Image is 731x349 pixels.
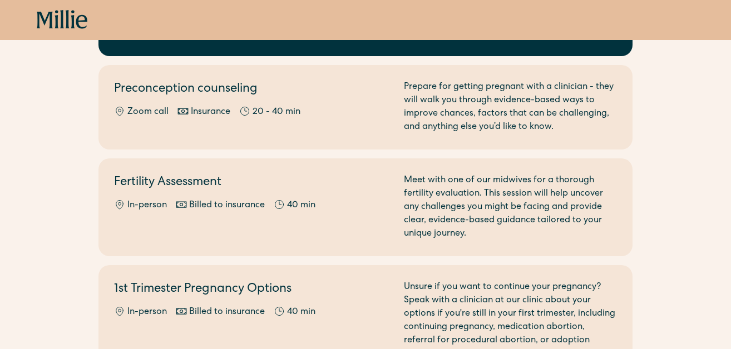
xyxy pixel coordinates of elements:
[114,281,391,299] h2: 1st Trimester Pregnancy Options
[287,199,315,212] div: 40 min
[404,174,617,241] div: Meet with one of our midwives for a thorough fertility evaluation. This session will help uncover...
[189,199,265,212] div: Billed to insurance
[287,306,315,319] div: 40 min
[127,199,167,212] div: In-person
[189,306,265,319] div: Billed to insurance
[98,158,633,256] a: Fertility AssessmentIn-personBilled to insurance40 minMeet with one of our midwives for a thoroug...
[191,106,230,119] div: Insurance
[114,174,391,192] h2: Fertility Assessment
[404,81,617,134] div: Prepare for getting pregnant with a clinician - they will walk you through evidence-based ways to...
[253,106,300,119] div: 20 - 40 min
[98,65,633,149] a: Preconception counselingZoom callInsurance20 - 40 minPrepare for getting pregnant with a clinicia...
[127,106,169,119] div: Zoom call
[127,306,167,319] div: In-person
[114,81,391,99] h2: Preconception counseling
